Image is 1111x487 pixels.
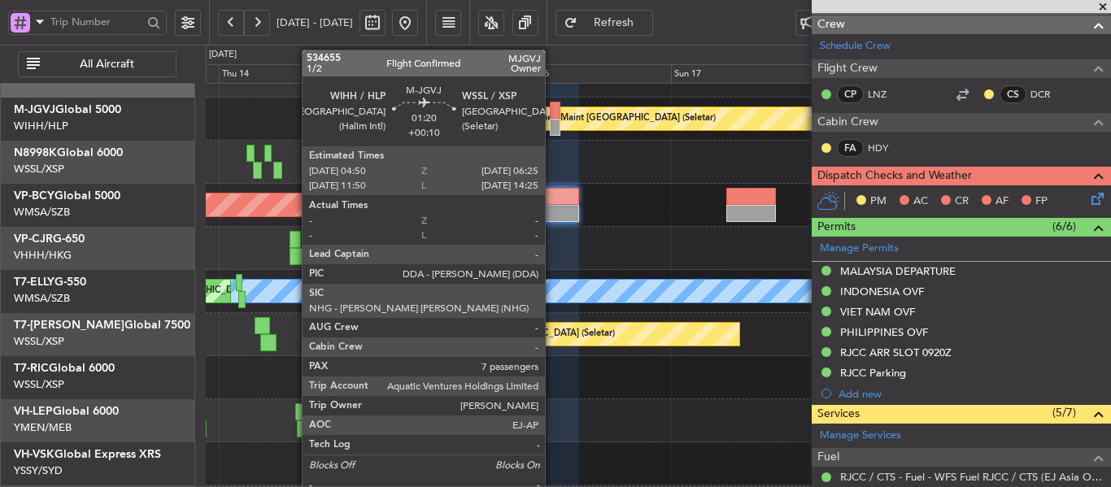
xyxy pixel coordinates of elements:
div: Planned Maint [GEOGRAPHIC_DATA] (Seletar) [525,107,716,131]
span: AC [913,193,928,210]
span: T7-RIC [14,363,49,374]
div: Add new [839,387,1103,401]
span: VH-VSK [14,449,54,460]
button: All Aircraft [18,51,176,77]
div: CS [1000,85,1026,103]
span: Services [817,405,860,424]
span: VP-CJR [14,233,53,245]
a: T7-[PERSON_NAME]Global 7500 [14,320,190,331]
span: Crew [817,15,845,34]
div: Thu 14 [219,64,369,84]
a: LNZ [868,87,904,102]
a: WMSA/SZB [14,205,70,220]
div: RJCC Parking [840,366,906,380]
a: DCR [1030,87,1067,102]
span: Refresh [581,17,647,28]
div: PHILIPPINES OVF [840,325,928,339]
span: N8998K [14,147,57,159]
span: Fuel [817,448,839,467]
div: VIET NAM OVF [840,305,915,319]
a: RJCC / CTS - Fuel - WFS Fuel RJCC / CTS (EJ Asia Only) [840,470,1103,484]
a: HDY [868,141,904,155]
span: VH-LEP [14,406,53,417]
span: CR [955,193,969,210]
a: VP-BCYGlobal 5000 [14,190,120,202]
span: Cabin Crew [817,113,878,132]
span: Flight Crew [817,59,878,78]
a: N8998KGlobal 6000 [14,147,123,159]
div: CP [837,85,864,103]
div: INDONESIA OVF [840,285,924,298]
a: YMEN/MEB [14,420,72,435]
a: Manage Services [820,428,901,444]
span: [DATE] - [DATE] [277,15,353,30]
div: FA [837,139,864,157]
div: Planned Maint [GEOGRAPHIC_DATA] (Seletar) [424,322,615,346]
span: VP-BCY [14,190,54,202]
span: PM [870,193,887,210]
span: Permits [817,218,856,237]
span: Dispatch Checks and Weather [817,167,972,185]
a: Schedule Crew [820,38,891,54]
a: T7-ELLYG-550 [14,276,86,288]
div: Fri 15 [369,64,520,84]
span: FP [1035,193,1048,210]
span: (6/6) [1052,218,1076,235]
a: VH-LEPGlobal 6000 [14,406,119,417]
input: Trip Number [50,10,142,34]
a: T7-RICGlobal 6000 [14,363,115,374]
div: Sun 17 [671,64,821,84]
span: T7-[PERSON_NAME] [14,320,124,331]
a: Manage Permits [820,241,899,257]
a: WSSL/XSP [14,334,64,349]
a: WSSL/XSP [14,162,64,176]
a: WMSA/SZB [14,291,70,306]
div: MALAYSIA DEPARTURE [840,264,956,278]
div: [DATE] [209,48,237,62]
a: WIHH/HLP [14,119,68,133]
a: WSSL/XSP [14,377,64,392]
span: AF [996,193,1009,210]
a: VP-CJRG-650 [14,233,85,245]
span: (5/7) [1052,404,1076,421]
span: T7-ELLY [14,276,54,288]
a: VH-VSKGlobal Express XRS [14,449,161,460]
a: VHHH/HKG [14,248,72,263]
button: Refresh [555,10,653,36]
a: M-JGVJGlobal 5000 [14,104,121,115]
div: Sat 16 [521,64,671,84]
span: M-JGVJ [14,104,55,115]
div: RJCC ARR SLOT 0920Z [840,346,952,359]
span: All Aircraft [43,59,171,70]
a: YSSY/SYD [14,463,63,478]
